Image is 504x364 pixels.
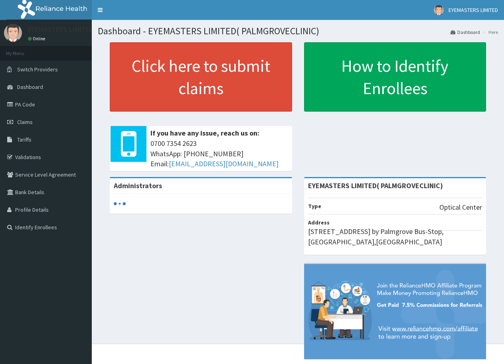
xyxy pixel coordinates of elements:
[98,26,498,36] h1: Dashboard - EYEMASTERS LIMITED( PALMGROVECLINIC)
[110,42,292,112] a: Click here to submit claims
[308,219,330,226] b: Address
[451,29,480,35] a: Dashboard
[449,6,498,14] span: EYEMASTERS LIMITED
[17,118,33,126] span: Claims
[308,226,482,247] p: [STREET_ADDRESS] by Palmgrove Bus-Stop,[GEOGRAPHIC_DATA],[GEOGRAPHIC_DATA]
[434,5,444,15] img: User Image
[308,203,321,210] b: Type
[114,181,162,190] b: Administrators
[169,159,279,168] a: [EMAIL_ADDRESS][DOMAIN_NAME]
[481,29,498,35] li: Here
[114,198,126,210] svg: audio-loading
[150,138,288,169] span: 0700 7354 2623 WhatsApp: [PHONE_NUMBER] Email:
[17,136,32,143] span: Tariffs
[17,83,43,91] span: Dashboard
[304,264,486,359] img: provider-team-banner.png
[308,181,443,190] strong: EYEMASTERS LIMITED( PALMGROVECLINIC)
[28,36,47,41] a: Online
[439,202,482,212] p: Optical Center
[4,24,22,42] img: User Image
[150,128,259,138] b: If you have any issue, reach us on:
[28,26,94,33] p: EYEMASTERS LIMITED
[304,42,486,112] a: How to Identify Enrollees
[17,66,58,73] span: Switch Providers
